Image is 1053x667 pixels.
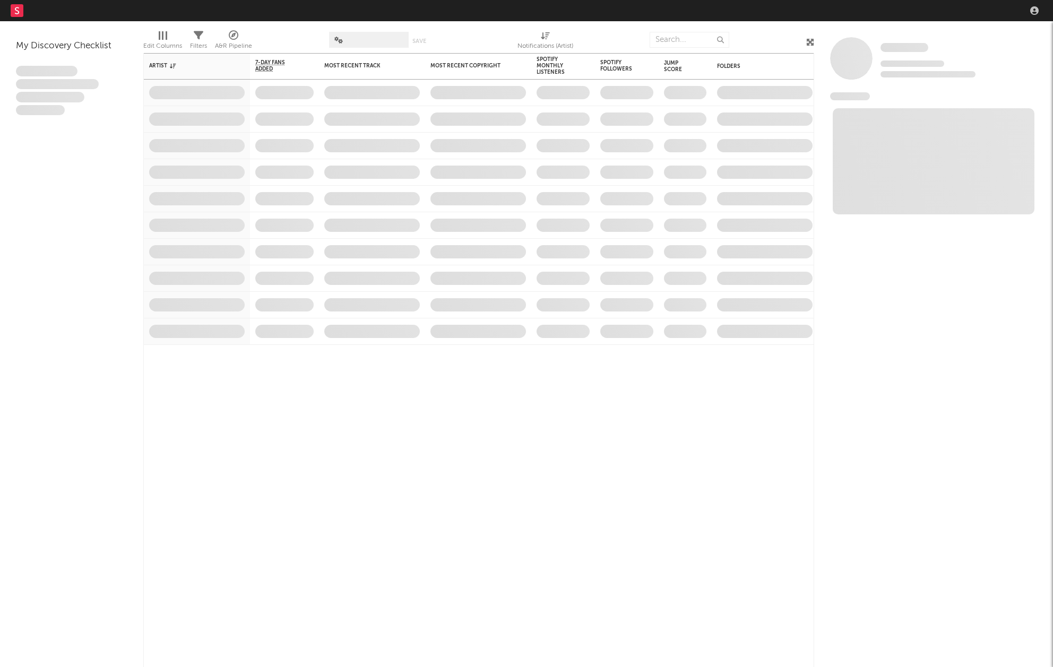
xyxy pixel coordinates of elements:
[881,43,928,52] span: Some Artist
[16,105,65,116] span: Aliquam viverra
[881,42,928,53] a: Some Artist
[881,60,944,67] span: Tracking Since: [DATE]
[717,63,797,70] div: Folders
[149,63,229,69] div: Artist
[881,71,976,77] span: 0 fans last week
[16,92,84,102] span: Praesent ac interdum
[143,27,182,57] div: Edit Columns
[190,27,207,57] div: Filters
[143,40,182,53] div: Edit Columns
[517,27,573,57] div: Notifications (Artist)
[537,56,574,75] div: Spotify Monthly Listeners
[517,40,573,53] div: Notifications (Artist)
[215,40,252,53] div: A&R Pipeline
[16,79,99,90] span: Integer aliquet in purus et
[255,59,298,72] span: 7-Day Fans Added
[16,66,77,76] span: Lorem ipsum dolor
[600,59,637,72] div: Spotify Followers
[215,27,252,57] div: A&R Pipeline
[664,60,691,73] div: Jump Score
[324,63,404,69] div: Most Recent Track
[412,38,426,44] button: Save
[430,63,510,69] div: Most Recent Copyright
[830,92,870,100] span: News Feed
[650,32,729,48] input: Search...
[190,40,207,53] div: Filters
[16,40,127,53] div: My Discovery Checklist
